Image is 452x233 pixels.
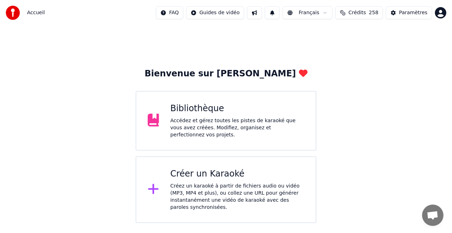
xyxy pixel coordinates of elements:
span: Accueil [27,9,45,16]
nav: breadcrumb [27,9,45,16]
span: 258 [369,9,378,16]
div: Bibliothèque [170,103,305,114]
img: youka [6,6,20,20]
a: Ouvrir le chat [422,205,443,226]
div: Accédez et gérez toutes les pistes de karaoké que vous avez créées. Modifiez, organisez et perfec... [170,117,305,139]
button: Paramètres [386,6,432,19]
div: Créez un karaoké à partir de fichiers audio ou vidéo (MP3, MP4 et plus), ou collez une URL pour g... [170,183,305,211]
button: FAQ [156,6,183,19]
span: Crédits [348,9,366,16]
div: Bienvenue sur [PERSON_NAME] [144,68,307,80]
button: Crédits258 [335,6,383,19]
div: Créer un Karaoké [170,168,305,180]
button: Guides de vidéo [186,6,244,19]
div: Paramètres [399,9,427,16]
